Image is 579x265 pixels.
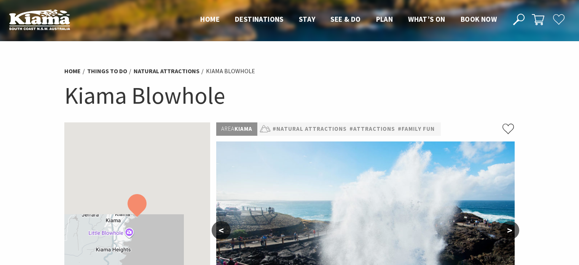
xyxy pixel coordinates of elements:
[408,14,445,24] span: What’s On
[273,124,347,134] a: #Natural Attractions
[87,67,127,75] a: Things To Do
[299,14,316,24] span: Stay
[64,80,515,111] h1: Kiama Blowhole
[64,67,81,75] a: Home
[200,14,220,24] span: Home
[500,221,519,239] button: >
[9,9,70,30] img: Kiama Logo
[398,124,435,134] a: #Family Fun
[376,14,393,24] span: Plan
[461,14,497,24] span: Book now
[235,14,284,24] span: Destinations
[206,66,255,76] li: Kiama Blowhole
[330,14,360,24] span: See & Do
[216,122,257,136] p: Kiama
[349,124,395,134] a: #Attractions
[221,125,234,132] span: Area
[193,13,504,26] nav: Main Menu
[212,221,231,239] button: <
[134,67,199,75] a: Natural Attractions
